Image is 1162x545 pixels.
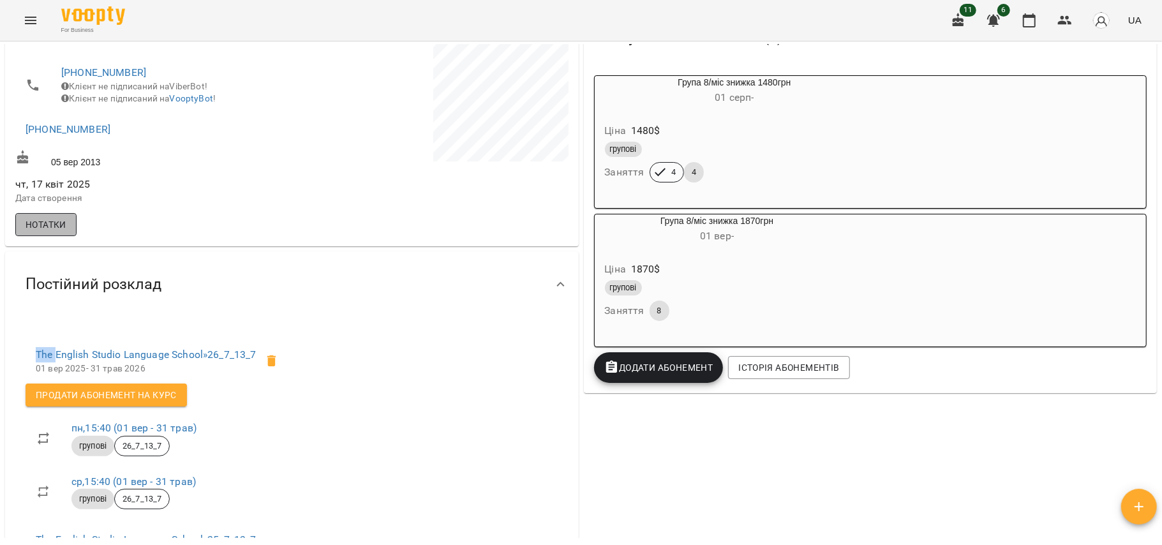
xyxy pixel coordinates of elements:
span: 6 [997,4,1010,17]
h6: Ціна [605,260,627,278]
span: групові [71,493,114,505]
p: 01 вер 2025 - 31 трав 2026 [36,362,257,375]
button: Група 8/міс знижка 1870грн01 вер- Ціна1870$груповіЗаняття8 [595,214,840,336]
h6: Заняття [605,163,644,181]
span: 11 [960,4,976,17]
span: 01 серп - [715,91,754,103]
p: 1870 $ [631,262,660,277]
a: The English Studio Language School»26_7_13_7 [36,348,257,361]
a: [PHONE_NUMBER] [26,123,110,135]
span: 26_7_13_7 [115,493,169,505]
button: Menu [15,5,46,36]
a: ср,15:40 (01 вер - 31 трав) [71,475,196,488]
span: Постійний розклад [26,274,161,294]
span: групові [605,144,642,155]
button: Група 8/міс знижка 1480грн01 серп- Ціна1480$груповіЗаняття44 [595,76,875,198]
button: Додати Абонемент [594,352,724,383]
div: 05 вер 2013 [13,147,292,171]
div: Група 8/міс знижка 1480грн [595,76,875,107]
span: For Business [61,26,125,34]
span: групові [71,440,114,452]
span: Історія абонементів [738,360,839,375]
div: 26_7_13_7 [114,436,170,456]
h6: Заняття [605,302,644,320]
span: UA [1128,13,1142,27]
span: 8 [650,305,669,317]
span: Додати Абонемент [604,360,713,375]
h6: Ціна [605,122,627,140]
a: пн,15:40 (01 вер - 31 трав) [71,422,197,434]
span: 01 вер - [700,230,734,242]
span: Клієнт не підписаний на ViberBot! [61,81,207,91]
span: 4 [664,167,683,178]
div: 26_7_13_7 [114,489,170,509]
span: 4 [684,167,704,178]
span: Нотатки [26,217,66,232]
div: Група 8/міс знижка 1870грн [595,214,840,245]
span: 26_7_13_7 [115,440,169,452]
span: Клієнт не підписаний на ! [61,93,216,103]
div: Постійний розклад [5,251,579,317]
span: Продати абонемент на Курс [36,387,177,403]
a: VooptyBot [170,93,213,103]
p: 1480 $ [631,123,660,138]
a: [PHONE_NUMBER] [61,66,146,78]
button: Продати абонемент на Курс [26,384,187,407]
p: Дата створення [15,192,289,205]
button: Нотатки [15,213,77,236]
span: групові [605,282,642,294]
span: чт, 17 квіт 2025 [15,177,289,192]
button: Історія абонементів [728,356,849,379]
button: UA [1123,8,1147,32]
img: avatar_s.png [1092,11,1110,29]
span: Видалити клієнта з групи 26_7_13_7 для курсу 26_7_13_7? [257,346,287,377]
img: Voopty Logo [61,6,125,25]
